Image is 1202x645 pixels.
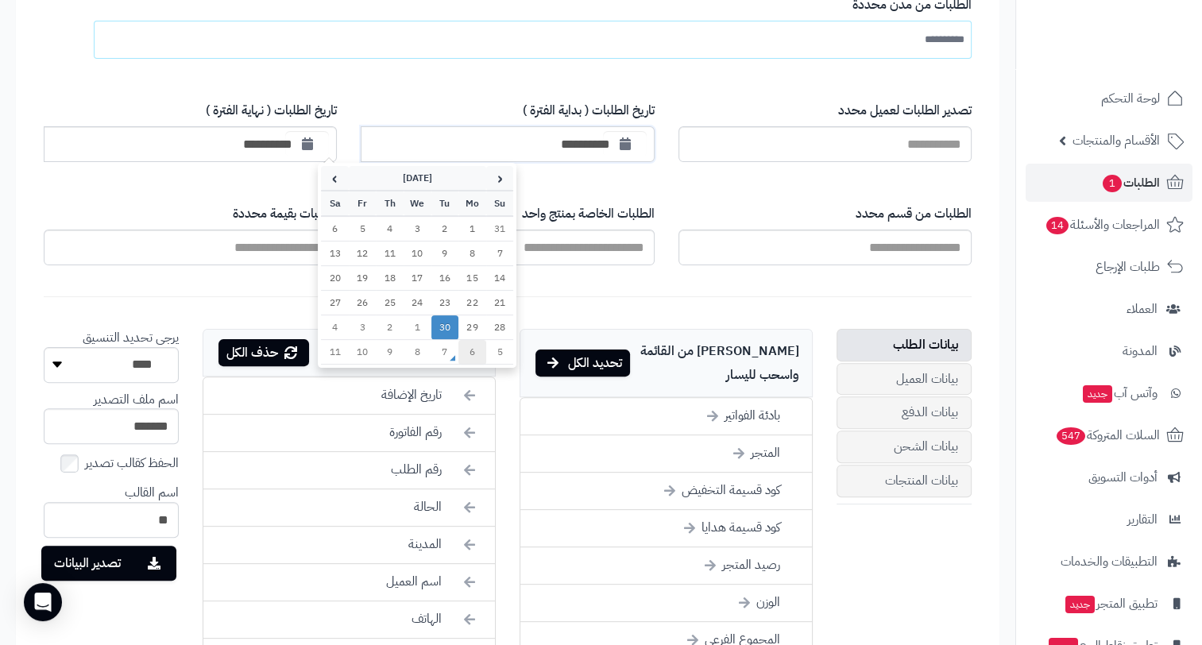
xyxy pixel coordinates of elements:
div: Open Intercom Messenger [24,583,62,621]
li: رصيد المتجر [520,547,812,585]
li: اسم ملف التصدير [44,391,179,445]
td: 11 [376,241,404,266]
td: 27 [321,291,349,315]
a: تطبيق المتجرجديد [1026,585,1192,623]
td: 3 [404,216,431,241]
td: 15 [458,266,486,291]
a: بيانات الطلب [837,329,972,361]
span: العملاء [1127,298,1158,320]
span: وآتس آب [1081,382,1158,404]
td: 6 [321,216,349,241]
td: 9 [431,241,459,266]
td: 23 [431,291,459,315]
th: Su [486,191,514,216]
a: بيانات المنتجات [837,465,972,497]
span: طلبات الإرجاع [1096,256,1160,278]
td: 11 [321,340,349,365]
span: 1 [1103,175,1122,192]
th: Mo [458,191,486,216]
li: المدينة [203,527,495,564]
label: الطلبات من قسم محدد [678,205,972,223]
th: We [404,191,431,216]
td: 17 [404,266,431,291]
button: تصدير البيانات [41,546,176,581]
td: 8 [458,241,486,266]
td: 10 [404,241,431,266]
td: 10 [349,340,377,365]
td: 26 [349,291,377,315]
div: حذف الكل [218,339,309,366]
td: 18 [376,266,404,291]
label: تاريخ الطلبات ( بداية الفترة ) [361,102,654,120]
td: 13 [321,241,349,266]
th: Th [376,191,404,216]
a: التقارير [1026,500,1192,539]
span: 547 [1057,427,1085,445]
th: Sa [321,191,349,216]
td: 31 [486,216,514,241]
td: 5 [486,340,514,365]
td: 25 [376,291,404,315]
th: Fr [349,191,377,216]
td: 28 [486,315,514,340]
a: بيانات العميل [837,363,972,396]
li: رقم الطلب [203,452,495,489]
div: [PERSON_NAME] من القائمة واسحب لليسار [520,329,813,397]
li: يرجى تحديد التنسيق [44,329,179,383]
li: اسم القالب [44,484,179,538]
a: أدوات التسويق [1026,458,1192,496]
td: 5 [349,216,377,241]
th: › [321,166,349,191]
td: 22 [458,291,486,315]
a: السلات المتروكة547 [1026,416,1192,454]
span: لوحة التحكم [1101,87,1160,110]
a: المراجعات والأسئلة14 [1026,206,1192,244]
span: 14 [1046,217,1069,234]
span: المدونة [1123,340,1158,362]
td: 21 [486,291,514,315]
td: 1 [458,216,486,241]
a: طلبات الإرجاع [1026,248,1192,286]
a: لوحة التحكم [1026,79,1192,118]
td: 7 [431,340,459,365]
td: 29 [458,315,486,340]
td: 1 [404,315,431,340]
th: [DATE] [349,166,486,191]
span: التطبيقات والخدمات [1061,550,1158,573]
li: اسم العميل [203,564,495,601]
td: 4 [376,216,404,241]
li: كود قسيمة هدايا [520,510,812,547]
label: الطلبات بقيمة محددة [44,205,337,223]
td: 9 [376,340,404,365]
a: بيانات الشحن [837,431,972,463]
li: كود قسيمة التخفيض [520,473,812,510]
td: 12 [349,241,377,266]
td: 19 [349,266,377,291]
span: جديد [1083,385,1112,403]
label: تاريخ الطلبات ( نهاية الفترة ) [44,102,337,120]
td: 8 [404,340,431,365]
td: 4 [321,315,349,340]
li: تاريخ الإضافة [203,377,495,415]
th: ‹ [486,166,514,191]
li: رقم الفاتورة [203,415,495,452]
td: 7 [486,241,514,266]
td: 3 [349,315,377,340]
td: 14 [486,266,514,291]
a: المدونة [1026,332,1192,370]
a: بيانات الدفع [837,396,972,429]
td: 30 [431,315,459,340]
td: 2 [431,216,459,241]
span: تطبيق المتجر [1064,593,1158,615]
li: الحفظ كقالب تصدير [44,452,179,475]
td: 16 [431,266,459,291]
li: الوزن [520,585,812,622]
span: الطلبات [1101,172,1160,194]
li: بادئة الفواتير [520,398,812,435]
a: التطبيقات والخدمات [1026,543,1192,581]
a: وآتس آبجديد [1026,374,1192,412]
th: Tu [431,191,459,216]
a: العملاء [1026,290,1192,328]
td: 24 [404,291,431,315]
span: السلات المتروكة [1055,424,1160,446]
